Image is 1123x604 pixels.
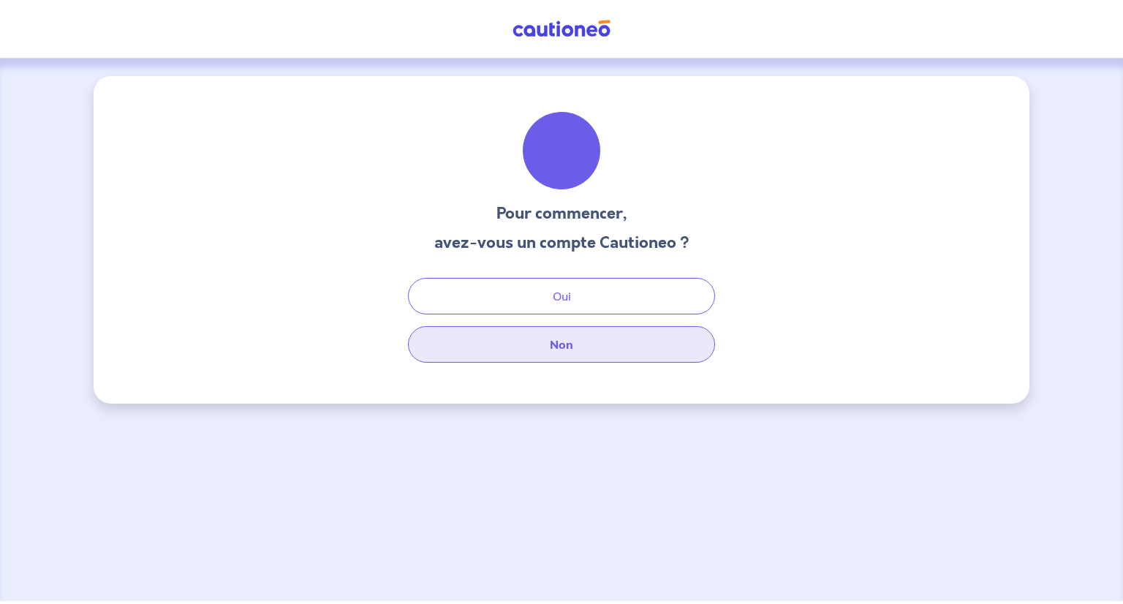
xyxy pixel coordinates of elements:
button: Non [408,326,715,363]
img: Cautioneo [507,20,616,38]
h3: Pour commencer, [434,202,689,225]
img: illu_welcome.svg [522,111,601,190]
button: Oui [408,278,715,314]
h3: avez-vous un compte Cautioneo ? [434,231,689,254]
